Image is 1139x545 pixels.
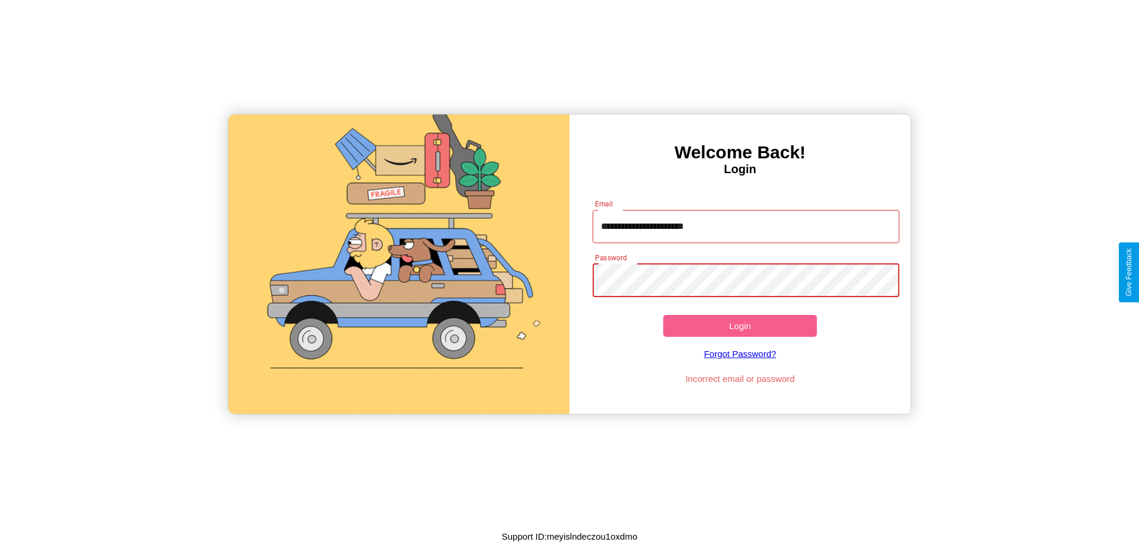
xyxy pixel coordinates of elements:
label: Password [595,253,626,263]
h3: Welcome Back! [569,142,911,162]
h4: Login [569,162,911,176]
button: Login [663,315,817,337]
p: Incorrect email or password [587,371,894,387]
div: Give Feedback [1125,248,1133,297]
img: gif [228,114,569,414]
p: Support ID: meyislndeczou1oxdmo [502,528,637,544]
a: Forgot Password? [587,337,894,371]
label: Email [595,199,613,209]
